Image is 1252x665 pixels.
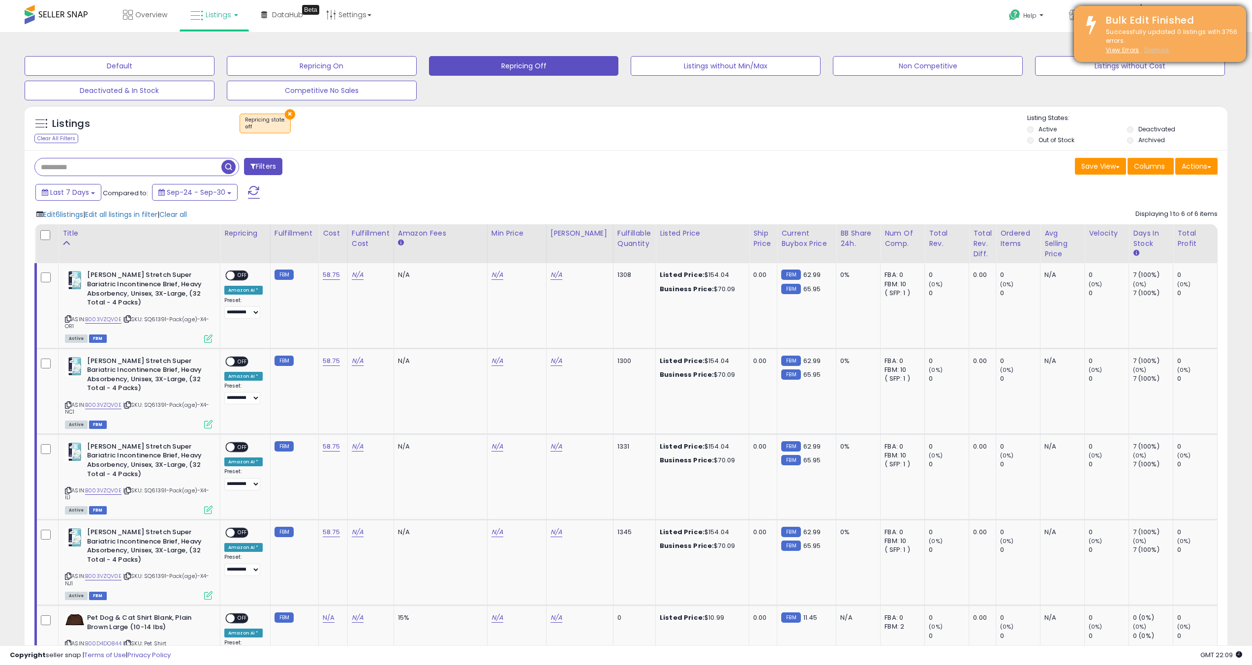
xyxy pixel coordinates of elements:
div: $10.99 [660,613,741,622]
img: 41MqkCEdoQL._SL40_.jpg [65,528,85,547]
div: Velocity [1089,228,1125,239]
small: (0%) [929,280,943,288]
span: Sep-24 - Sep-30 [167,187,225,197]
div: 0.00 [973,271,988,279]
div: FBM: 10 [885,365,917,374]
small: FBM [781,455,800,465]
span: DataHub [272,10,303,20]
div: 0 [1000,632,1040,640]
div: 1308 [617,271,648,279]
small: (0%) [1089,623,1102,631]
button: Sep-24 - Sep-30 [152,184,238,201]
small: FBM [781,612,800,623]
div: 0 [929,632,969,640]
small: (0%) [1133,623,1147,631]
div: 0 [1177,632,1217,640]
span: All listings currently available for purchase on Amazon [65,592,88,600]
div: Displaying 1 to 6 of 6 items [1135,210,1218,219]
div: Cost [323,228,343,239]
span: | SKU: SQ61391-Pack(age)-X4-IL1 [65,486,210,501]
div: Bulk Edit Finished [1099,13,1239,28]
span: Repricing state : [245,116,285,131]
div: 0% [840,442,873,451]
div: Total Profit [1177,228,1213,249]
small: (0%) [1089,366,1102,374]
label: Out of Stock [1038,136,1074,144]
div: $154.04 [660,357,741,365]
a: N/A [550,527,562,537]
small: (0%) [929,452,943,459]
span: FBM [89,506,107,514]
b: [PERSON_NAME] Stretch Super Bariatric Incontinence Brief, Heavy Absorbency, Unisex, 3X-Large, (32... [87,357,207,395]
label: Archived [1138,136,1165,144]
button: Columns [1128,158,1174,175]
div: FBM: 10 [885,451,917,460]
div: [PERSON_NAME] [550,228,609,239]
small: (0%) [1133,452,1147,459]
div: 0 [1089,289,1129,298]
span: 11.45 [803,613,818,622]
div: Total Rev. [929,228,965,249]
small: (0%) [1000,366,1014,374]
a: N/A [352,356,364,366]
div: 0 [1089,374,1129,383]
div: 0 [929,528,969,537]
small: FBM [781,369,800,380]
div: N/A [398,528,480,537]
small: (0%) [1177,452,1191,459]
b: Business Price: [660,541,714,550]
div: Num of Comp. [885,228,920,249]
strong: Copyright [10,650,46,660]
div: 0 [929,357,969,365]
div: 0 [1089,271,1129,279]
a: N/A [491,527,503,537]
div: 0 [1177,289,1217,298]
div: 1300 [617,357,648,365]
span: 65.95 [803,370,821,379]
div: 0.00 [753,442,769,451]
span: Columns [1134,161,1165,171]
div: Total Rev. Diff. [973,228,992,259]
div: Preset: [224,468,263,490]
b: Listed Price: [660,442,704,451]
div: N/A [398,271,480,279]
small: FBM [275,612,294,623]
span: 65.95 [803,541,821,550]
button: Last 7 Days [35,184,101,201]
i: Get Help [1008,9,1021,21]
small: (0%) [1000,623,1014,631]
a: View Errors [1106,46,1139,54]
span: | SKU: SQ61391-Pack(age)-X4-NJ1 [65,572,210,587]
b: Listed Price: [660,527,704,537]
span: 65.95 [803,455,821,465]
span: Help [1023,11,1037,20]
div: 0 [1000,613,1040,622]
div: Successfully updated 0 listings with 3756 errors. [1099,28,1239,55]
div: FBA: 0 [885,613,917,622]
div: ( SFP: 1 ) [885,545,917,554]
a: Help [1001,1,1053,32]
a: N/A [323,613,335,623]
div: 0.00 [973,357,988,365]
button: Deactivated & In Stock [25,81,214,100]
a: 58.75 [323,442,340,452]
a: N/A [352,527,364,537]
small: (0%) [1133,537,1147,545]
label: Active [1038,125,1057,133]
a: N/A [491,270,503,280]
b: Business Price: [660,455,714,465]
small: (0%) [929,623,943,631]
span: Last 7 Days [50,187,89,197]
div: FBA: 0 [885,271,917,279]
b: Listed Price: [660,613,704,622]
button: Save View [1075,158,1126,175]
div: 0 [1000,442,1040,451]
div: 7 (100%) [1133,545,1173,554]
div: N/A [398,357,480,365]
a: B00D4DO844 [85,639,122,648]
div: 7 (100%) [1133,442,1173,451]
div: 0 [929,442,969,451]
div: 0 [1089,613,1129,622]
span: 62.99 [803,270,821,279]
span: Listings [206,10,231,20]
